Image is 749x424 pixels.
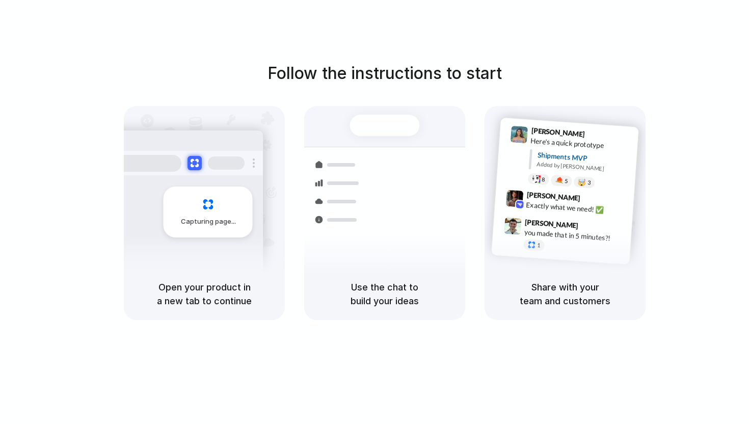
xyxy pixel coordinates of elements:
[526,189,580,204] span: [PERSON_NAME]
[588,130,609,142] span: 9:41 AM
[524,227,626,245] div: you made that in 5 minutes?!
[497,280,633,308] h5: Share with your team and customers
[525,217,579,231] span: [PERSON_NAME]
[542,177,545,182] span: 8
[565,178,568,184] span: 5
[537,243,541,248] span: 1
[530,136,632,153] div: Here's a quick prototype
[136,280,273,308] h5: Open your product in a new tab to continue
[583,194,604,206] span: 9:42 AM
[267,61,502,86] h1: Follow the instructions to start
[531,125,585,140] span: [PERSON_NAME]
[587,180,591,185] span: 3
[537,160,630,175] div: Added by [PERSON_NAME]
[181,217,237,227] span: Capturing page
[537,150,631,167] div: Shipments MVP
[526,200,628,217] div: Exactly what we need! ✅
[581,222,602,234] span: 9:47 AM
[578,179,586,187] div: 🤯
[316,280,453,308] h5: Use the chat to build your ideas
